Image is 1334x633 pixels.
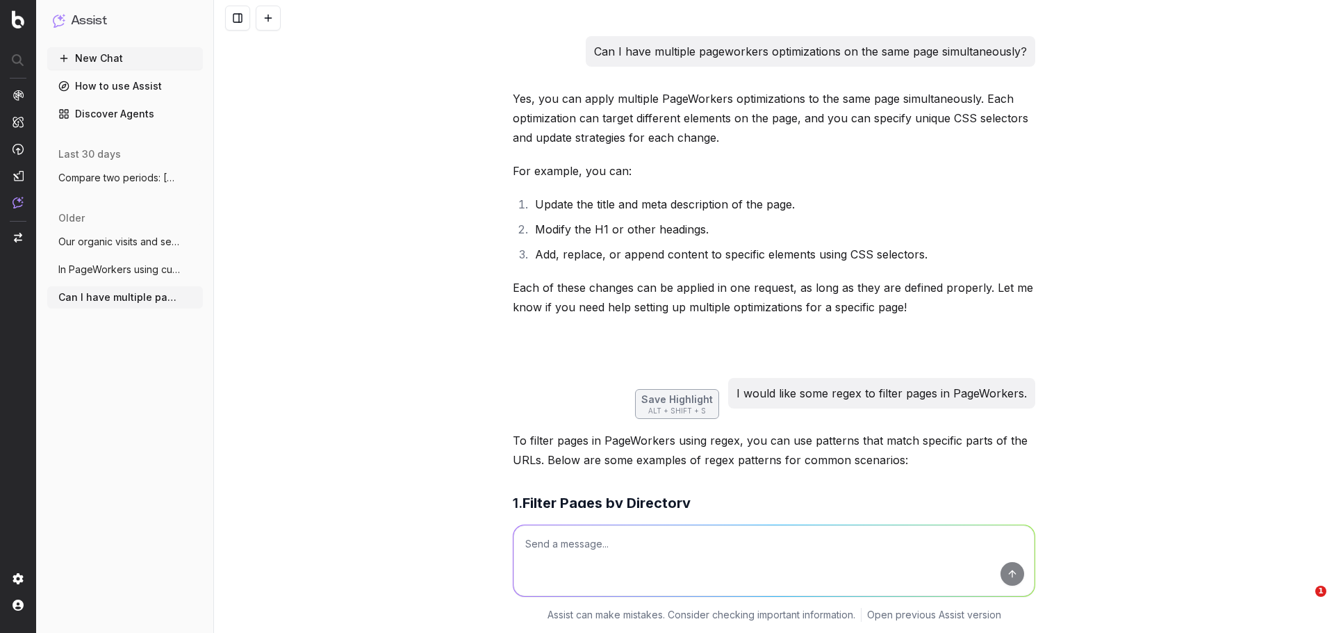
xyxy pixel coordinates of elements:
h1: Assist [71,11,107,31]
img: Assist [13,197,24,208]
img: My account [13,600,24,611]
p: Can I have multiple pageworkers optimizations on the same page simultaneously? [594,42,1027,61]
img: Setting [13,573,24,584]
img: Switch project [14,233,22,242]
a: Discover Agents [47,103,203,125]
li: Add, replace, or append content to specific elements using CSS selectors. [531,245,1035,264]
span: 1 [1315,586,1326,597]
p: For example, you can: [513,161,1035,181]
span: In PageWorkers using custom html, can I [58,263,181,277]
p: Assist can make mistakes. Consider checking important information. [547,608,855,622]
button: In PageWorkers using custom html, can I [47,258,203,281]
li: Update the title and meta description of the page. [531,195,1035,214]
strong: Filter Pages by Directory [522,495,691,511]
p: I would like some regex to filter pages in PageWorkers. [736,384,1027,403]
p: Each of these changes can be applied in one request, as long as they are defined properly. Let me... [513,278,1035,317]
a: How to use Assist [47,75,203,97]
span: last 30 days [58,147,121,161]
img: Activation [13,143,24,155]
button: Assist [53,11,197,31]
iframe: Intercom live chat [1287,586,1320,619]
span: Our organic visits and search console cl [58,235,181,249]
button: New Chat [47,47,203,69]
li: Modify the H1 or other headings. [531,220,1035,239]
button: Our organic visits and search console cl [47,231,203,253]
button: Can I have multiple pageworkers optimiza [47,286,203,309]
a: Open previous Assist version [867,608,1001,622]
span: older [58,211,85,225]
h3: 1. [513,492,1035,514]
span: Compare two periods: [DATE] to [DATE] [58,171,181,185]
span: Can I have multiple pageworkers optimiza [58,290,181,304]
img: Intelligence [13,116,24,128]
p: To filter pages in PageWorkers using regex, you can use patterns that match specific parts of the... [513,431,1035,470]
img: Botify logo [12,10,24,28]
img: Analytics [13,90,24,101]
img: Studio [13,170,24,181]
img: Assist [53,14,65,27]
p: Yes, you can apply multiple PageWorkers optimizations to the same page simultaneously. Each optim... [513,89,1035,147]
button: Compare two periods: [DATE] to [DATE] [47,167,203,189]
